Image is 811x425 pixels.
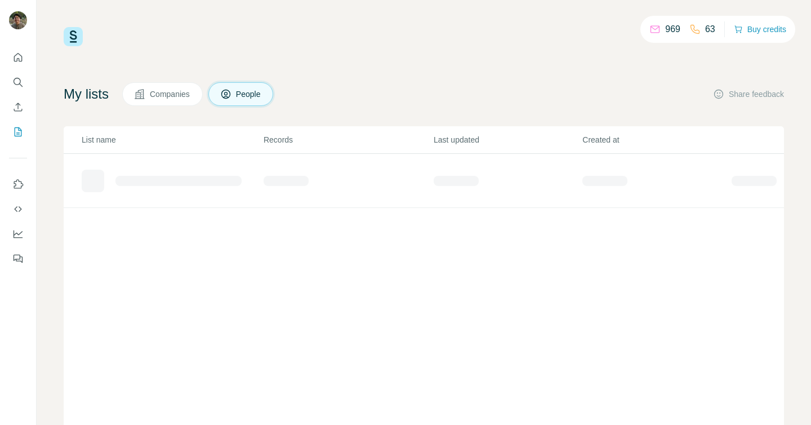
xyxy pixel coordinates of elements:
[582,134,730,145] p: Created at
[150,88,191,100] span: Companies
[665,23,680,36] p: 969
[434,134,581,145] p: Last updated
[9,11,27,29] img: Avatar
[64,85,109,103] h4: My lists
[236,88,262,100] span: People
[9,249,27,269] button: Feedback
[9,199,27,219] button: Use Surfe API
[734,21,786,37] button: Buy credits
[264,134,433,145] p: Records
[705,23,715,36] p: 63
[9,97,27,117] button: Enrich CSV
[9,122,27,142] button: My lists
[64,27,83,46] img: Surfe Logo
[9,174,27,194] button: Use Surfe on LinkedIn
[9,47,27,68] button: Quick start
[9,224,27,244] button: Dashboard
[9,72,27,92] button: Search
[713,88,784,100] button: Share feedback
[82,134,262,145] p: List name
